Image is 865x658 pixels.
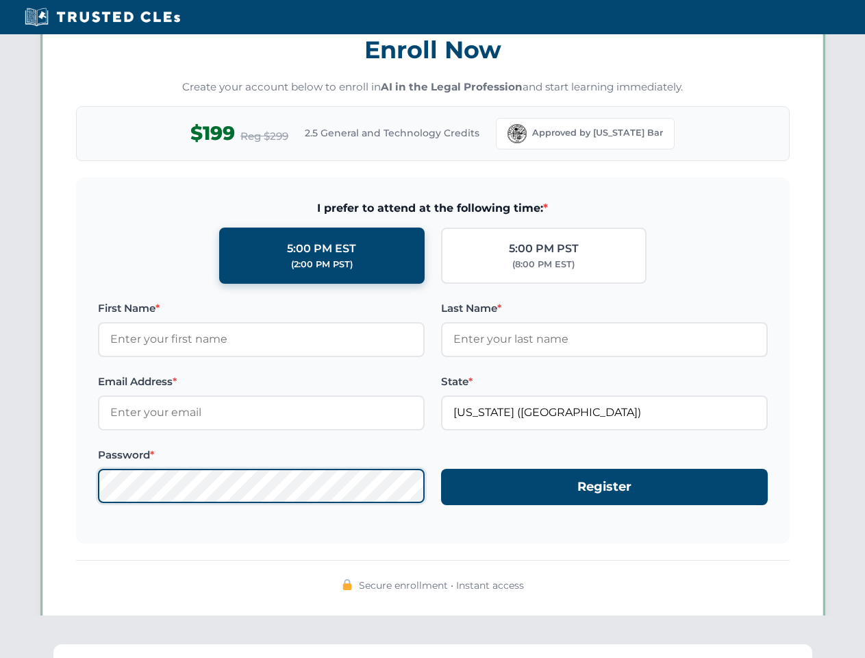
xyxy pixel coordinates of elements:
[190,118,235,149] span: $199
[509,240,579,258] div: 5:00 PM PST
[441,300,768,317] label: Last Name
[76,80,790,95] p: Create your account below to enroll in and start learning immediately.
[98,447,425,463] label: Password
[512,258,575,271] div: (8:00 PM EST)
[98,374,425,390] label: Email Address
[287,240,356,258] div: 5:00 PM EST
[441,395,768,430] input: Florida (FL)
[305,125,479,141] span: 2.5 General and Technology Credits
[21,7,184,27] img: Trusted CLEs
[441,322,768,356] input: Enter your last name
[441,374,768,390] label: State
[342,579,353,590] img: 🔒
[359,578,524,593] span: Secure enrollment • Instant access
[98,395,425,430] input: Enter your email
[98,322,425,356] input: Enter your first name
[532,126,663,140] span: Approved by [US_STATE] Bar
[507,124,527,143] img: Florida Bar
[291,258,353,271] div: (2:00 PM PST)
[381,80,523,93] strong: AI in the Legal Profession
[76,28,790,71] h3: Enroll Now
[240,128,288,145] span: Reg $299
[98,300,425,317] label: First Name
[441,469,768,505] button: Register
[98,199,768,217] span: I prefer to attend at the following time:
